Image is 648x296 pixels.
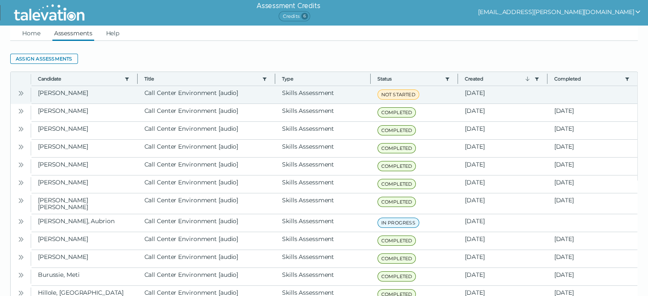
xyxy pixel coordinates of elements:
clr-dg-cell: [DATE] [547,104,638,121]
clr-dg-cell: Skills Assessment [275,268,371,285]
clr-dg-cell: [DATE] [458,158,547,175]
clr-dg-cell: Skills Assessment [275,232,371,250]
clr-dg-cell: [PERSON_NAME] [PERSON_NAME] [31,193,138,214]
cds-icon: Open [17,179,24,186]
clr-dg-cell: Call Center Environment [audio] [138,104,276,121]
button: Completed [554,75,622,82]
button: Open [16,177,26,187]
clr-dg-cell: Skills Assessment [275,158,371,175]
clr-dg-cell: [PERSON_NAME], Aubrion [31,214,138,232]
button: Open [16,141,26,152]
button: show user actions [478,7,641,17]
a: Help [104,26,121,41]
button: Open [16,88,26,98]
button: Column resize handle [455,69,461,88]
span: COMPLETED [377,271,416,282]
clr-dg-cell: [DATE] [547,268,638,285]
cds-icon: Open [17,144,24,150]
cds-icon: Open [17,218,24,225]
span: COMPLETED [377,179,416,189]
clr-dg-cell: Call Center Environment [audio] [138,214,276,232]
clr-dg-cell: [DATE] [458,193,547,214]
cds-icon: Open [17,126,24,132]
cds-icon: Open [17,236,24,243]
span: COMPLETED [377,236,416,246]
clr-dg-cell: Burussie, Meti [31,268,138,285]
cds-icon: Open [17,161,24,168]
clr-dg-cell: Skills Assessment [275,175,371,193]
span: Credits [279,11,310,21]
cds-icon: Open [17,108,24,115]
span: COMPLETED [377,143,416,153]
clr-dg-cell: [DATE] [547,140,638,157]
span: COMPLETED [377,197,416,207]
clr-dg-cell: Call Center Environment [audio] [138,193,276,214]
clr-dg-cell: Call Center Environment [audio] [138,175,276,193]
clr-dg-cell: [DATE] [547,193,638,214]
button: Candidate [38,75,121,82]
clr-dg-cell: Call Center Environment [audio] [138,122,276,139]
button: Open [16,124,26,134]
cds-icon: Open [17,197,24,204]
clr-dg-cell: [DATE] [458,104,547,121]
span: NOT STARTED [377,89,419,100]
span: COMPLETED [377,253,416,264]
h6: Assessment Credits [256,1,320,11]
button: Open [16,195,26,205]
clr-dg-cell: Call Center Environment [audio] [138,158,276,175]
button: Column resize handle [272,69,278,88]
button: Open [16,234,26,244]
button: Title [144,75,259,82]
span: Type [282,75,363,82]
button: Open [16,106,26,116]
clr-dg-cell: [DATE] [547,175,638,193]
clr-dg-cell: [PERSON_NAME] [31,250,138,267]
clr-dg-cell: Skills Assessment [275,122,371,139]
button: Column resize handle [368,69,373,88]
clr-dg-cell: Call Center Environment [audio] [138,268,276,285]
clr-dg-cell: [DATE] [458,175,547,193]
clr-dg-cell: Skills Assessment [275,104,371,121]
span: 6 [301,13,308,20]
clr-dg-cell: [DATE] [458,214,547,232]
clr-dg-cell: [DATE] [547,122,638,139]
clr-dg-cell: Skills Assessment [275,86,371,103]
button: Open [16,159,26,170]
button: Column resize handle [135,69,140,88]
clr-dg-cell: [DATE] [547,158,638,175]
a: Home [20,26,42,41]
clr-dg-cell: [PERSON_NAME] [31,104,138,121]
clr-dg-cell: [DATE] [458,268,547,285]
clr-dg-cell: Call Center Environment [audio] [138,86,276,103]
clr-dg-cell: [PERSON_NAME] [31,158,138,175]
span: IN PROGRESS [377,218,419,228]
clr-dg-cell: [DATE] [547,232,638,250]
clr-dg-cell: [PERSON_NAME] [31,232,138,250]
cds-icon: Open [17,90,24,97]
clr-dg-cell: Skills Assessment [275,214,371,232]
clr-dg-cell: Skills Assessment [275,250,371,267]
button: Column resize handle [544,69,550,88]
clr-dg-cell: [PERSON_NAME] [31,122,138,139]
clr-dg-cell: [PERSON_NAME] [31,140,138,157]
clr-dg-cell: [DATE] [458,122,547,139]
button: Open [16,252,26,262]
a: Assessments [52,26,94,41]
img: Talevation_Logo_Transparent_white.png [10,2,88,23]
button: Status [377,75,442,82]
clr-dg-cell: Skills Assessment [275,140,371,157]
cds-icon: Open [17,254,24,261]
button: Open [16,270,26,280]
clr-dg-cell: [DATE] [458,140,547,157]
span: COMPLETED [377,107,416,118]
clr-dg-cell: [PERSON_NAME] [31,175,138,193]
clr-dg-cell: Call Center Environment [audio] [138,250,276,267]
clr-dg-cell: Call Center Environment [audio] [138,140,276,157]
cds-icon: Open [17,272,24,279]
span: COMPLETED [377,161,416,171]
clr-dg-cell: Skills Assessment [275,193,371,214]
clr-dg-cell: Call Center Environment [audio] [138,232,276,250]
clr-dg-cell: [DATE] [458,86,547,103]
clr-dg-cell: [DATE] [458,232,547,250]
button: Created [465,75,531,82]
